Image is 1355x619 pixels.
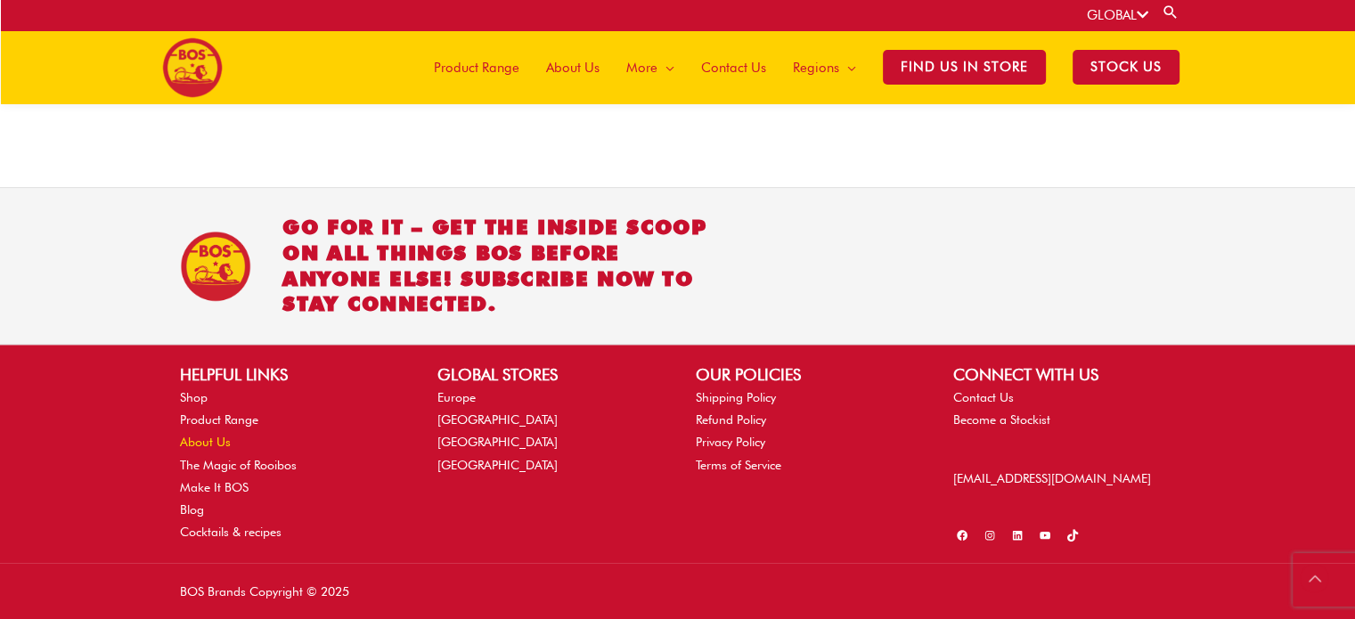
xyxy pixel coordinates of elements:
nav: CONNECT WITH US [953,387,1175,431]
span: Regions [793,41,839,94]
a: Regions [780,30,869,104]
a: [GEOGRAPHIC_DATA] [437,412,558,427]
img: BOS logo finals-200px [162,37,223,98]
a: Shop [180,390,208,404]
a: [GEOGRAPHIC_DATA] [437,458,558,472]
a: More [613,30,688,104]
span: More [626,41,657,94]
a: Make It BOS [180,480,249,494]
a: Shipping Policy [696,390,776,404]
a: Europe [437,390,476,404]
img: BOS Ice Tea [180,231,251,302]
a: Search button [1162,4,1180,20]
a: About Us [180,435,231,449]
a: Become a Stockist [953,412,1050,427]
a: Cocktails & recipes [180,525,282,539]
a: The Magic of Rooibos [180,458,297,472]
a: GLOBAL [1087,7,1148,23]
h2: GLOBAL STORES [437,362,659,387]
a: Refund Policy [696,412,766,427]
a: [GEOGRAPHIC_DATA] [437,435,558,449]
nav: Site Navigation [407,30,1193,104]
nav: HELPFUL LINKS [180,387,402,543]
a: [EMAIL_ADDRESS][DOMAIN_NAME] [953,471,1151,485]
a: Privacy Policy [696,435,765,449]
a: STOCK US [1059,30,1193,104]
a: Contact Us [688,30,780,104]
a: Blog [180,502,204,517]
span: Find Us in Store [883,50,1046,85]
span: Contact Us [701,41,766,94]
h2: OUR POLICIES [696,362,918,387]
a: Product Range [420,30,533,104]
a: About Us [533,30,613,104]
a: Find Us in Store [869,30,1059,104]
h2: CONNECT WITH US [953,362,1175,387]
h2: HELPFUL LINKS [180,362,402,387]
div: BOS Brands Copyright © 2025 [162,581,678,604]
a: Product Range [180,412,258,427]
nav: GLOBAL STORES [437,387,659,476]
span: Product Range [434,41,519,94]
a: Contact Us [953,390,1014,404]
h2: Go for it – get the inside scoop on all things BOS before anyone else! Subscribe now to stay conn... [282,215,715,317]
span: STOCK US [1073,50,1180,85]
span: About Us [546,41,600,94]
a: Terms of Service [696,458,781,472]
nav: OUR POLICIES [696,387,918,476]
